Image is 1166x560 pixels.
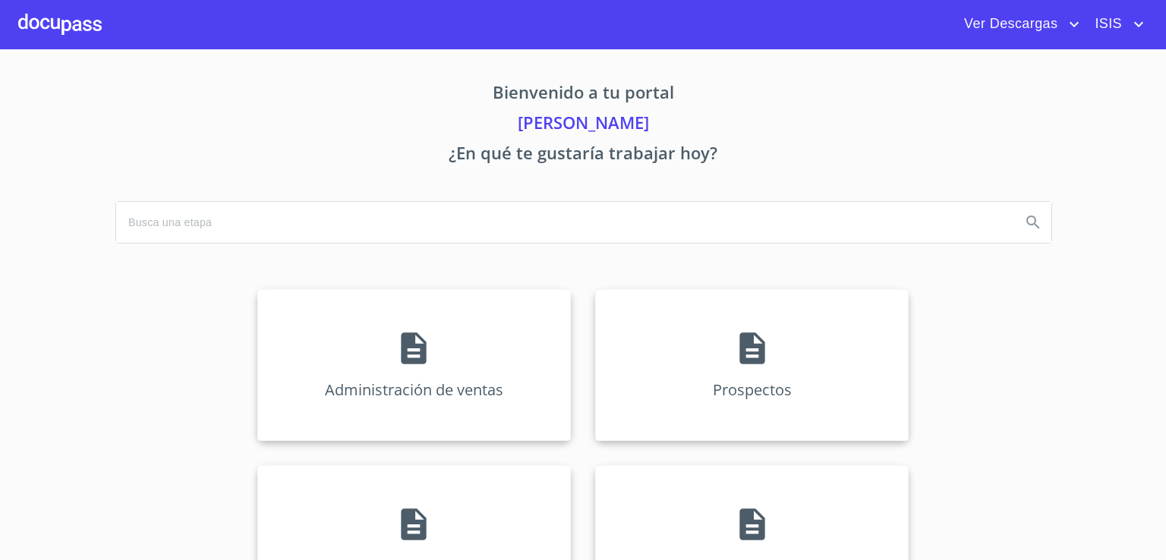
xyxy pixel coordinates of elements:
p: [PERSON_NAME] [115,110,1051,140]
span: ISIS [1083,12,1130,36]
span: Ver Descargas [953,12,1065,36]
input: search [116,202,1009,243]
button: account of current user [1083,12,1148,36]
p: Prospectos [713,379,792,400]
p: Administración de ventas [325,379,503,400]
p: ¿En qué te gustaría trabajar hoy? [115,140,1051,171]
button: Search [1015,204,1051,241]
button: account of current user [953,12,1083,36]
p: Bienvenido a tu portal [115,80,1051,110]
